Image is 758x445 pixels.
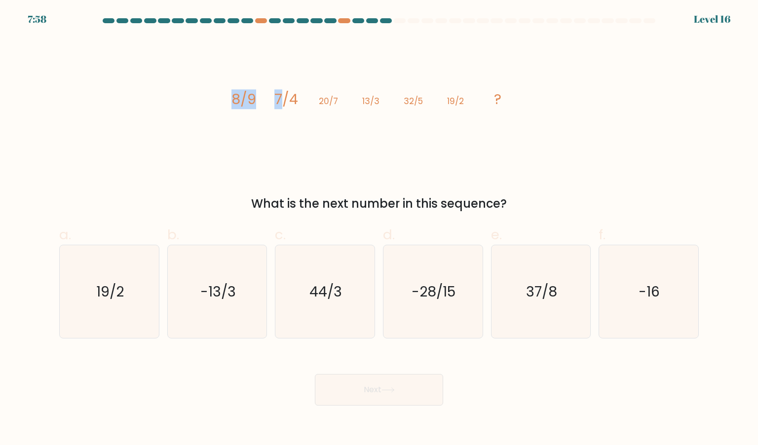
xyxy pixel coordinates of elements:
[28,12,46,27] div: 7:58
[447,95,464,107] tspan: 19/2
[362,95,379,107] tspan: 13/3
[494,89,501,109] tspan: ?
[491,225,502,244] span: e.
[315,374,443,406] button: Next
[310,282,342,301] text: 44/3
[526,282,557,301] text: 37/8
[404,95,423,107] tspan: 32/5
[274,89,298,109] tspan: 7/4
[694,12,730,27] div: Level 16
[231,89,256,109] tspan: 8/9
[59,225,71,244] span: a.
[96,282,124,301] text: 19/2
[639,282,660,301] text: -16
[599,225,606,244] span: f.
[167,225,179,244] span: b.
[200,282,236,301] text: -13/3
[275,225,286,244] span: c.
[383,225,395,244] span: d.
[319,95,338,107] tspan: 20/7
[65,195,693,213] div: What is the next number in this sequence?
[412,282,456,301] text: -28/15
